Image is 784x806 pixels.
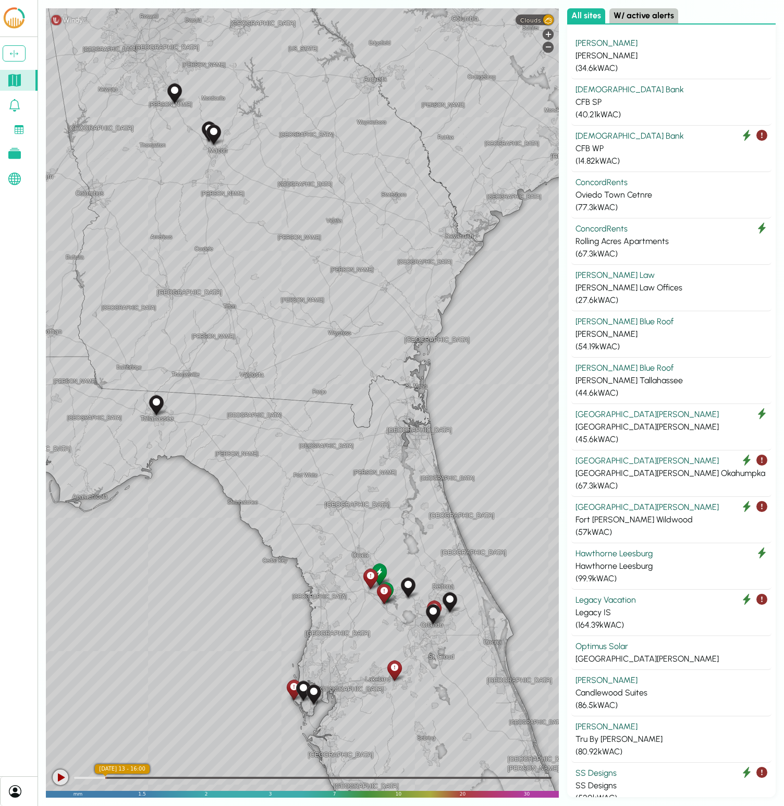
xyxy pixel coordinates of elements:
[567,8,605,23] button: All sites
[575,594,767,606] div: Legacy Vacation
[375,582,393,605] div: Fort Knox Okahumpka
[609,8,678,23] button: W/ active alerts
[571,126,771,172] button: [DEMOGRAPHIC_DATA] Bank CFB WP (14.82kWAC)
[575,282,767,294] div: [PERSON_NAME] Law Offices
[575,62,767,75] div: ( 34.6 kWAC)
[571,636,771,670] button: Optimus Solar [GEOGRAPHIC_DATA][PERSON_NAME]
[575,130,767,142] div: [DEMOGRAPHIC_DATA] Bank
[575,501,767,514] div: [GEOGRAPHIC_DATA][PERSON_NAME]
[571,311,771,358] button: [PERSON_NAME] Blue Roof [PERSON_NAME] (54.19kWAC)
[571,716,771,763] button: [PERSON_NAME] Tru By [PERSON_NAME] (80.92kWAC)
[575,201,767,214] div: ( 77.3 kWAC)
[571,265,771,311] button: [PERSON_NAME] Law [PERSON_NAME] Law Offices (27.6kWAC)
[575,619,767,631] div: ( 164.39 kWAC)
[304,682,323,706] div: CFB SP
[575,248,767,260] div: ( 67.3 kWAC)
[575,408,767,421] div: [GEOGRAPHIC_DATA][PERSON_NAME]
[567,8,776,25] div: Select site list category
[575,779,767,792] div: SS Designs
[575,108,767,121] div: ( 40.21 kWAC)
[571,33,771,79] button: [PERSON_NAME] [PERSON_NAME] (34.6kWAC)
[575,467,767,480] div: [GEOGRAPHIC_DATA][PERSON_NAME] Okahumpka
[575,792,767,804] div: ( 520 kWAC)
[385,658,403,682] div: SS Designs
[575,687,767,699] div: Candlewood Suites
[440,590,459,614] div: Oviedo Town Cetnre
[95,764,150,774] div: [DATE] 13 - 16:00
[575,572,767,585] div: ( 99.9 kWAC)
[575,189,767,201] div: Oviedo Town Cetnre
[285,678,303,701] div: Legacy IS
[370,563,388,587] div: Rolling Acres Apartments
[571,543,771,590] button: Hawthorne Leesburg Hawthorne Leesburg (99.9kWAC)
[571,497,771,543] button: [GEOGRAPHIC_DATA][PERSON_NAME] Fort [PERSON_NAME] Wildwood (57kWAC)
[575,433,767,446] div: ( 45.6 kWAC)
[370,561,388,585] div: Fort Knox Duck Lake
[575,50,767,62] div: [PERSON_NAME]
[200,119,218,143] div: Tru By Hilton
[361,567,379,590] div: Fort Knox Wildwood
[575,387,767,399] div: ( 44.6 kWAC)
[147,393,165,417] div: Culver's Tallahassee
[571,172,771,218] button: ConcordRents Oviedo Town Cetnre (77.3kWAC)
[2,6,27,30] img: LCOE.ai
[165,81,183,105] div: Candlewood Suites
[575,155,767,167] div: ( 14.82 kWAC)
[575,606,767,619] div: Legacy IS
[575,176,767,189] div: ConcordRents
[575,142,767,155] div: CFB WP
[543,29,554,40] div: Zoom in
[520,17,541,23] span: Clouds
[543,42,554,53] div: Zoom out
[575,340,767,353] div: ( 54.19 kWAC)
[571,358,771,404] button: [PERSON_NAME] Blue Roof [PERSON_NAME] Tallahassee (44.6kWAC)
[575,480,767,492] div: ( 67.3 kWAC)
[575,733,767,746] div: Tru By [PERSON_NAME]
[575,526,767,539] div: ( 57 kWAC)
[575,746,767,758] div: ( 80.92 kWAC)
[575,455,767,467] div: [GEOGRAPHIC_DATA][PERSON_NAME]
[575,421,767,433] div: [GEOGRAPHIC_DATA][PERSON_NAME]
[575,767,767,779] div: SS Designs
[575,235,767,248] div: Rolling Acres Apartments
[575,720,767,733] div: [PERSON_NAME]
[399,576,417,599] div: Mount Dora
[571,450,771,497] button: [GEOGRAPHIC_DATA][PERSON_NAME] [GEOGRAPHIC_DATA][PERSON_NAME] Okahumpka (67.3kWAC)
[571,404,771,450] button: [GEOGRAPHIC_DATA][PERSON_NAME] [GEOGRAPHIC_DATA][PERSON_NAME] (45.6kWAC)
[575,315,767,328] div: [PERSON_NAME] Blue Roof
[204,123,223,146] div: Culver's Macon
[575,269,767,282] div: [PERSON_NAME] Law
[571,590,771,636] button: Legacy Vacation Legacy IS (164.39kWAC)
[575,96,767,108] div: CFB SP
[575,37,767,50] div: [PERSON_NAME]
[575,560,767,572] div: Hawthorne Leesburg
[575,547,767,560] div: Hawthorne Leesburg
[575,374,767,387] div: [PERSON_NAME] Tallahassee
[575,653,767,665] div: [GEOGRAPHIC_DATA][PERSON_NAME]
[424,602,442,626] div: Conti Law Offices
[575,362,767,374] div: [PERSON_NAME] Blue Roof
[575,294,767,307] div: ( 27.6 kWAC)
[575,514,767,526] div: Fort [PERSON_NAME] Wildwood
[575,674,767,687] div: [PERSON_NAME]
[571,79,771,126] button: [DEMOGRAPHIC_DATA] Bank CFB SP (40.21kWAC)
[95,764,150,774] div: local time
[294,679,312,702] div: ALF - Emerald
[575,83,767,96] div: [DEMOGRAPHIC_DATA] Bank
[425,599,443,622] div: CFB WP
[377,580,395,604] div: Hawthorne Leesburg
[575,699,767,712] div: ( 86.5 kWAC)
[575,640,767,653] div: Optimus Solar
[575,328,767,340] div: [PERSON_NAME]
[575,223,767,235] div: ConcordRents
[571,218,771,265] button: ConcordRents Rolling Acres Apartments (67.3kWAC)
[571,670,771,716] button: [PERSON_NAME] Candlewood Suites (86.5kWAC)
